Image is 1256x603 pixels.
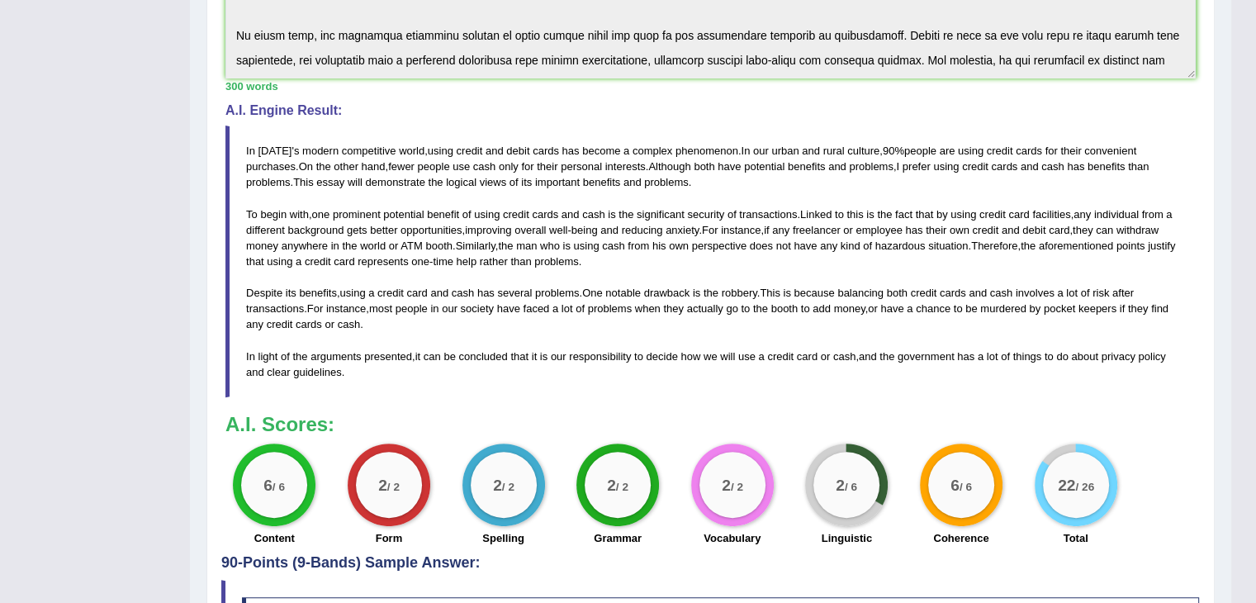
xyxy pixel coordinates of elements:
span: use [453,160,470,173]
span: opportunities [400,224,462,236]
span: employee [856,224,902,236]
span: they [1073,224,1093,236]
span: credit [305,255,331,268]
span: background [287,224,344,236]
span: For [307,302,324,315]
span: benefits [788,160,826,173]
span: own [950,224,969,236]
span: rural [823,145,845,157]
span: it [532,350,538,363]
span: In [246,350,255,363]
span: the [879,350,894,363]
span: be [443,350,455,363]
span: with [290,208,309,221]
span: has [957,350,974,363]
span: our [551,350,566,363]
span: than [1128,160,1149,173]
span: the [428,176,443,188]
label: Total [1064,530,1088,546]
span: is [540,350,547,363]
span: debit [1022,224,1045,236]
span: time [433,255,453,268]
span: cash [833,350,856,363]
span: any [772,224,789,236]
span: facilities [1032,208,1070,221]
span: help [457,255,477,268]
span: the [1021,240,1036,252]
span: credit [503,208,529,221]
span: chance [916,302,950,315]
span: in [430,302,438,315]
span: using [340,287,366,299]
span: our [753,145,769,157]
span: are [940,145,955,157]
span: situation [928,240,968,252]
span: is [693,287,700,299]
span: cash [473,160,495,173]
span: potential [744,160,784,173]
span: or [868,302,878,315]
span: transactions [246,302,304,315]
span: by [1029,302,1040,315]
span: money [246,240,278,252]
span: potential [383,208,424,221]
span: Although [648,160,690,173]
label: Coherence [933,530,988,546]
span: society [461,302,494,315]
span: is [866,208,874,221]
span: hand [362,160,386,173]
span: of [510,176,519,188]
span: justify [1148,240,1175,252]
span: lot [1066,287,1078,299]
span: well [549,224,567,236]
span: that [510,350,528,363]
span: a [296,255,301,268]
span: For [702,224,718,236]
span: a [907,302,912,315]
span: using [958,145,983,157]
span: cash [452,287,474,299]
span: Similarly [456,240,495,252]
span: than [510,255,531,268]
span: purchases [246,160,296,173]
span: any [820,240,837,252]
span: cash [582,208,604,221]
span: credit [767,350,794,363]
span: logical [446,176,476,188]
span: have [718,160,741,173]
span: In [246,145,255,157]
span: one [411,255,429,268]
span: will [348,176,363,188]
span: On [299,160,313,173]
span: anxiety [666,224,699,236]
span: individual [1094,208,1139,221]
span: when [635,302,661,315]
span: several [497,287,532,299]
span: credit [987,145,1013,157]
span: a [552,302,558,315]
span: for [1045,145,1057,157]
span: has [905,224,922,236]
span: card [334,255,354,268]
label: Vocabulary [704,530,761,546]
span: people [904,145,936,157]
span: gets [347,224,367,236]
span: In [741,145,750,157]
span: cards [533,145,559,157]
span: better [370,224,397,236]
span: and [802,145,820,157]
span: interests [605,160,646,173]
span: improving [465,224,511,236]
span: demonstrate [366,176,425,188]
span: overall [514,224,546,236]
span: world [399,145,424,157]
span: from [628,240,649,252]
span: it [415,350,421,363]
label: Grammar [594,530,642,546]
span: to [835,208,844,221]
span: of [462,208,472,221]
span: perspective [692,240,746,252]
span: if [1120,302,1126,315]
span: Linked [800,208,832,221]
span: problems [535,287,579,299]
